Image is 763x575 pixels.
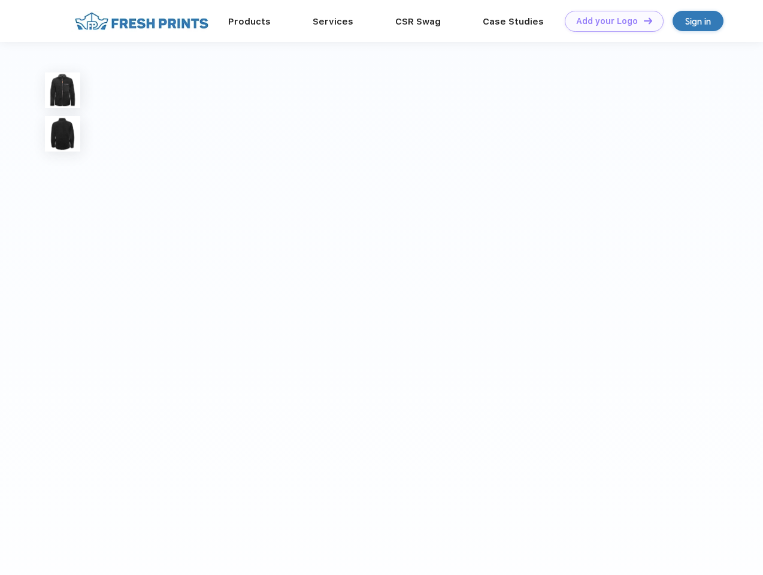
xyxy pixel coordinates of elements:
a: Sign in [673,11,723,31]
div: Add your Logo [576,16,638,26]
img: fo%20logo%202.webp [71,11,212,32]
a: Products [228,16,271,27]
img: func=resize&h=100 [45,116,80,152]
img: func=resize&h=100 [45,72,80,108]
div: Sign in [685,14,711,28]
img: DT [644,17,652,24]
